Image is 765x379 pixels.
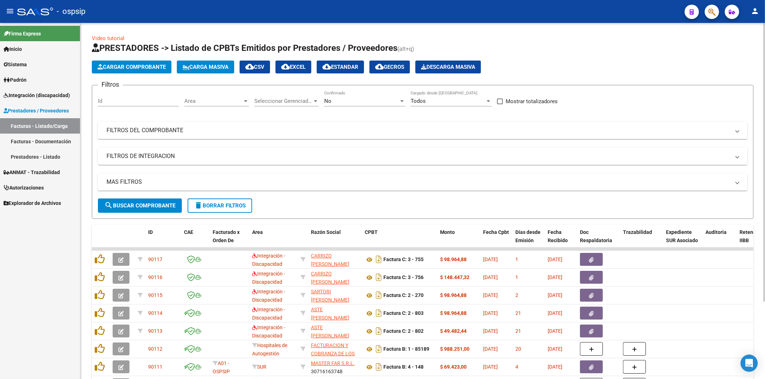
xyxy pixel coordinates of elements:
[311,288,359,303] div: 27331934106
[194,202,246,209] span: Borrar Filtros
[580,229,612,243] span: Doc Respaldatoria
[515,310,521,316] span: 21
[415,61,481,73] button: Descarga Masiva
[483,256,498,262] span: [DATE]
[440,229,455,235] span: Monto
[98,64,166,70] span: Cargar Comprobante
[369,61,410,73] button: Gecros
[513,225,545,256] datatable-header-cell: Días desde Emisión
[548,292,562,298] span: [DATE]
[437,225,480,256] datatable-header-cell: Monto
[483,346,498,352] span: [DATE]
[515,292,518,298] span: 2
[4,168,60,176] span: ANMAT - Trazabilidad
[740,229,763,243] span: Retencion IIBB
[383,293,424,298] strong: Factura C: 2 - 270
[98,173,747,191] mat-expansion-panel-header: MAS FILTROS
[440,274,469,280] strong: $ 148.447,32
[311,271,349,285] span: CARRIZO [PERSON_NAME]
[383,364,424,370] strong: Factura B: 4 - 148
[703,225,737,256] datatable-header-cell: Auditoria
[194,201,203,210] mat-icon: delete
[741,355,758,372] div: Open Intercom Messenger
[483,292,498,298] span: [DATE]
[311,323,359,339] div: 27291222671
[252,271,285,285] span: Integración - Discapacidad
[415,61,481,73] app-download-masive: Descarga masiva de comprobantes (adjuntos)
[440,346,469,352] strong: $ 988.251,00
[365,229,378,235] span: CPBT
[148,292,162,298] span: 90115
[98,198,182,213] button: Buscar Comprobante
[397,45,414,52] span: (alt+q)
[92,35,124,42] a: Video tutorial
[577,225,620,256] datatable-header-cell: Doc Respaldatoria
[440,256,467,262] strong: $ 98.964,88
[666,229,698,243] span: Expediente SUR Asociado
[374,361,383,373] i: Descargar documento
[249,225,298,256] datatable-header-cell: Area
[545,225,577,256] datatable-header-cell: Fecha Recibido
[308,225,362,256] datatable-header-cell: Razón Social
[6,7,14,15] mat-icon: menu
[548,274,562,280] span: [DATE]
[311,289,349,303] span: SARTORI [PERSON_NAME]
[374,289,383,301] i: Descargar documento
[663,225,703,256] datatable-header-cell: Expediente SUR Asociado
[107,126,730,134] mat-panel-title: FILTROS DEL COMPROBANTE
[213,360,230,374] span: A01 - OSPSIP
[245,64,264,70] span: CSV
[4,107,69,115] span: Prestadores / Proveedores
[245,62,254,71] mat-icon: cloud_download
[184,229,193,235] span: CAE
[281,62,290,71] mat-icon: cloud_download
[311,359,359,374] div: 30716163748
[148,364,162,370] span: 90111
[311,307,349,321] span: ASTE [PERSON_NAME]
[515,229,540,243] span: Días desde Emisión
[623,229,652,235] span: Trazabilidad
[252,342,287,356] span: Hospitales de Autogestión
[252,289,285,303] span: Integración - Discapacidad
[548,256,562,262] span: [DATE]
[548,229,568,243] span: Fecha Recibido
[480,225,513,256] datatable-header-cell: Fecha Cpbt
[515,328,521,334] span: 21
[317,61,364,73] button: Estandar
[440,310,467,316] strong: $ 98.964,88
[374,254,383,265] i: Descargar documento
[148,328,162,334] span: 90113
[240,61,270,73] button: CSV
[275,61,311,73] button: EXCEL
[188,198,252,213] button: Borrar Filtros
[440,328,467,334] strong: $ 49.482,44
[324,98,331,104] span: No
[4,45,22,53] span: Inicio
[374,325,383,337] i: Descargar documento
[548,346,562,352] span: [DATE]
[483,229,509,235] span: Fecha Cpbt
[311,252,359,267] div: 27352286244
[311,270,359,285] div: 27352286244
[311,253,349,267] span: CARRIZO [PERSON_NAME]
[311,229,341,235] span: Razón Social
[440,364,467,370] strong: $ 69.423,00
[4,61,27,68] span: Sistema
[311,342,355,373] span: FACTURACION Y COBRANZA DE LOS EFECTORES PUBLICOS S.E.
[362,225,437,256] datatable-header-cell: CPBT
[322,64,358,70] span: Estandar
[440,292,467,298] strong: $ 98.964,88
[483,328,498,334] span: [DATE]
[4,76,27,84] span: Padrón
[4,184,44,192] span: Autorizaciones
[148,274,162,280] span: 90116
[184,98,242,104] span: Area
[548,310,562,316] span: [DATE]
[411,98,426,104] span: Todos
[252,253,285,267] span: Integración - Discapacidad
[311,306,359,321] div: 27291222671
[148,229,153,235] span: ID
[515,274,518,280] span: 1
[548,364,562,370] span: [DATE]
[252,364,266,370] span: SUR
